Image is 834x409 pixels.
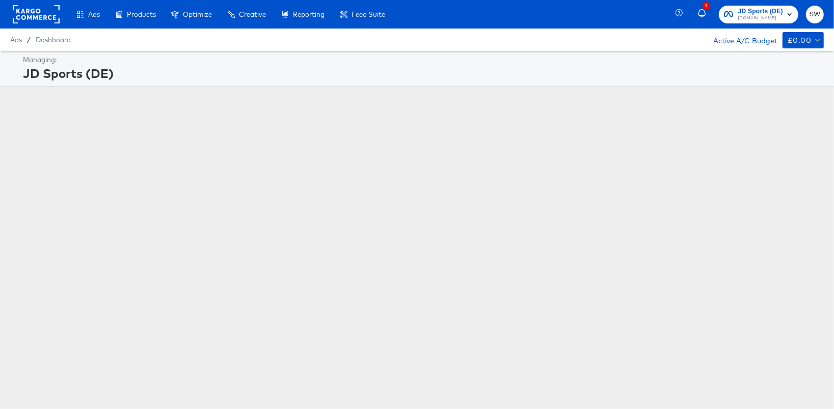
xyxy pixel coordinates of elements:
div: £0.00 [788,34,811,47]
button: £0.00 [783,32,824,48]
span: SW [810,9,820,20]
span: Products [127,10,156,18]
span: Feed Suite [352,10,385,18]
span: / [22,36,36,44]
span: [DOMAIN_NAME] [738,14,783,22]
span: Optimize [183,10,212,18]
div: Active A/C Budget [703,32,777,47]
div: 1 [703,2,710,10]
button: 1 [696,5,714,24]
button: SW [806,6,824,23]
div: Managing: [23,55,821,65]
span: JD Sports (DE) [738,6,783,17]
span: Ads [10,36,22,44]
span: Reporting [293,10,325,18]
a: Dashboard [36,36,71,44]
span: Creative [239,10,266,18]
span: Ads [88,10,100,18]
div: JD Sports (DE) [23,65,821,82]
button: JD Sports (DE)[DOMAIN_NAME] [719,6,798,23]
